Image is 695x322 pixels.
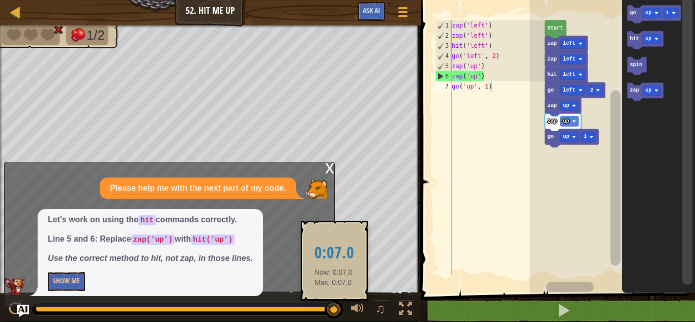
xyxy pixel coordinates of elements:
li: Your hero must survive. [2,26,60,45]
text: 1 [584,134,587,139]
text: Start [547,25,563,31]
text: left [563,56,575,62]
span: ♫ [375,301,385,316]
button: Show game menu [390,2,416,26]
text: 1 [666,10,669,16]
h2: 0:07.0 [314,244,354,262]
text: zap [547,119,557,124]
text: go [629,10,635,16]
button: Ctrl + P: Play [5,300,25,320]
em: Use the correct method to hit, not zap, in those lines. [48,254,253,262]
button: Ask AI [17,305,29,317]
text: left [563,41,575,46]
button: Adjust volume [347,300,368,320]
text: spin [629,62,642,68]
text: go [547,134,554,139]
text: go [547,87,554,93]
button: Toggle fullscreen [395,300,416,320]
text: left [563,87,575,93]
text: zap [629,88,639,94]
img: AI [5,278,25,296]
text: up [645,36,651,42]
text: hit [547,72,557,77]
p: Please help me with the next part of my code. [110,183,286,194]
text: up [563,103,569,108]
p: Let's work on using the commands correctly. [48,214,253,226]
div: Now: 0:07.0 Max: 0:07.0 [307,229,361,292]
div: 3 [436,41,452,51]
code: hit [138,215,156,225]
text: left [563,72,575,77]
text: up [645,88,651,94]
text: up [645,10,651,16]
text: zap [547,41,557,46]
div: x [325,162,334,172]
button: ♫ [373,300,390,320]
div: 6 [436,71,452,81]
button: Show Me [48,272,85,291]
code: zap('up') [131,235,175,245]
span: Ask AI [363,6,380,15]
text: zap [547,56,557,62]
div: 1 [436,20,452,31]
img: Player [306,179,327,199]
span: 1/2 [86,28,105,43]
text: hit [629,36,639,42]
button: Ask AI [358,2,385,21]
text: up [563,119,569,124]
text: zap [547,103,557,108]
text: up [563,134,569,139]
code: hit('up') [191,235,235,245]
div: 7 [435,81,452,92]
text: 2 [590,87,593,93]
div: 4 [436,51,452,61]
div: 5 [436,61,452,71]
p: Line 5 and 6: Replace with [48,233,253,245]
div: 2 [436,31,452,41]
li: Defeat the enemies. [66,26,108,45]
